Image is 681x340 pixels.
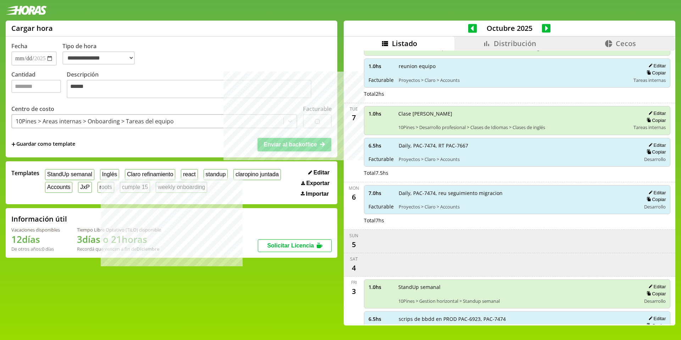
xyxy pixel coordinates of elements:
[633,77,666,83] span: Tareas internas
[100,169,119,180] button: Inglés
[644,196,666,202] button: Copiar
[399,63,629,69] span: reunion equipo
[77,233,161,246] h1: 3 días o 21 horas
[644,149,666,155] button: Copiar
[11,246,60,252] div: De otros años: 0 días
[351,279,357,285] div: Fri
[264,141,317,147] span: Enviar al backoffice
[369,142,394,149] span: 6.5 hs
[11,214,67,224] h2: Información útil
[306,180,330,186] span: Exportar
[398,298,636,304] span: 10Pines > Gestion horizontal > Standup semanal
[348,191,360,202] div: 6
[45,182,72,193] button: Accounts
[181,169,198,180] button: react
[16,117,174,125] div: 10Pines > Areas internas > Onboarding > Tareas del equipo
[494,39,536,48] span: Distribución
[98,182,114,193] button: roots
[399,316,636,322] span: scrips de bbdd en PROD PAC-6923, PAC-7474
[348,112,360,123] div: 7
[6,6,47,15] img: logotipo
[11,80,61,93] input: Cantidad
[67,80,311,98] textarea: Descripción
[349,185,359,191] div: Mon
[364,90,671,97] div: Total 2 hs
[644,156,666,162] span: Desarrollo
[646,316,666,322] button: Editar
[267,243,314,249] span: Solicitar Licencia
[399,204,636,210] span: Proyectos > Claro > Accounts
[398,284,636,290] span: StandUp semanal
[314,169,330,176] span: Editar
[137,246,159,252] b: Diciembre
[369,284,393,290] span: 1.0 hs
[399,77,629,83] span: Proyectos > Claro > Accounts
[125,169,175,180] button: Claro refinamiento
[369,190,394,196] span: 7.0 hs
[399,190,636,196] span: Daily, PAC-7474, reu seguimiento migracion
[644,291,666,297] button: Copiar
[78,182,92,193] button: JxP
[364,217,671,224] div: Total 7 hs
[477,23,542,33] span: Octubre 2025
[156,182,207,193] button: weekly onboarding
[369,77,394,83] span: Facturable
[644,298,666,304] span: Desarrollo
[646,110,666,116] button: Editar
[233,169,281,180] button: claropino juntada
[398,124,629,130] span: 10Pines > Desarrollo profesional > Clases de Idiomas > Clases de inglés
[303,105,332,113] label: Facturable
[392,39,417,48] span: Listado
[616,39,636,48] span: Cecos
[348,239,360,250] div: 5
[348,262,360,273] div: 4
[77,227,161,233] div: Tiempo Libre Optativo (TiLO) disponible
[348,285,360,297] div: 3
[633,124,666,130] span: Tareas internas
[11,140,16,148] span: +
[646,142,666,148] button: Editar
[344,51,675,324] div: scrollable content
[204,169,228,180] button: standup
[306,191,329,197] span: Importar
[364,169,671,176] div: Total 7.5 hs
[646,190,666,196] button: Editar
[11,23,53,33] h1: Cargar hora
[369,63,394,69] span: 1.0 hs
[369,110,393,117] span: 1.0 hs
[11,105,54,113] label: Centro de costo
[299,180,332,187] button: Exportar
[349,233,358,239] div: Sun
[11,71,67,100] label: Cantidad
[11,140,75,148] span: +Guardar como template
[399,156,636,162] span: Proyectos > Claro > Accounts
[11,233,60,246] h1: 12 días
[350,106,358,112] div: Tue
[399,142,636,149] span: Daily, PAC-7474, RT PAC-7667
[258,239,332,252] button: Solicitar Licencia
[369,316,394,322] span: 6.5 hs
[62,42,140,66] label: Tipo de hora
[67,71,332,100] label: Descripción
[120,182,150,193] button: cumple 15
[306,169,332,176] button: Editar
[369,156,394,162] span: Facturable
[644,117,666,123] button: Copiar
[258,138,331,151] button: Enviar al backoffice
[646,284,666,290] button: Editar
[11,42,27,50] label: Fecha
[11,227,60,233] div: Vacaciones disponibles
[646,63,666,69] button: Editar
[644,323,666,329] button: Copiar
[11,169,39,177] span: Templates
[350,256,358,262] div: Sat
[369,203,394,210] span: Facturable
[62,51,135,65] select: Tipo de hora
[398,110,629,117] span: Clase [PERSON_NAME]
[644,70,666,76] button: Copiar
[45,169,94,180] button: StandUp semanal
[77,246,161,252] div: Recordá que vencen a fin de
[644,204,666,210] span: Desarrollo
